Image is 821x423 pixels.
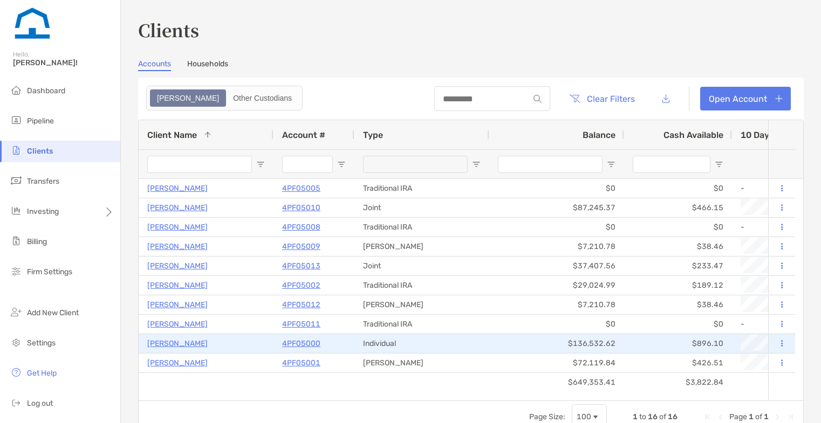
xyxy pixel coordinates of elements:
img: add_new_client icon [10,306,23,318]
span: Dashboard [27,86,65,95]
div: Last Page [786,413,795,421]
a: 4PF05011 [282,317,320,331]
span: Investing [27,207,59,216]
img: firm-settings icon [10,265,23,278]
div: $426.51 [624,353,732,372]
button: Open Filter Menu [715,160,723,169]
span: Account # [282,130,325,140]
img: transfers icon [10,174,23,187]
a: [PERSON_NAME] [147,317,208,331]
a: [PERSON_NAME] [147,240,208,253]
a: [PERSON_NAME] [147,356,208,370]
img: pipeline icon [10,114,23,127]
span: Firm Settings [27,267,72,276]
p: [PERSON_NAME] [147,298,208,311]
a: 4PF05000 [282,337,320,350]
span: 1 [633,412,638,421]
div: $0 [624,218,732,237]
span: 16 [668,412,678,421]
a: 4PF05001 [282,356,320,370]
button: Open Filter Menu [472,160,481,169]
img: Zoe Logo [13,4,52,43]
a: 4PF05005 [282,182,320,195]
div: Traditional IRA [354,218,489,237]
span: Get Help [27,369,57,378]
div: [PERSON_NAME] [354,295,489,314]
div: $38.46 [624,237,732,256]
span: Type [363,130,383,140]
div: [PERSON_NAME] [354,353,489,372]
a: [PERSON_NAME] [147,279,208,292]
div: $0 [489,179,624,198]
div: Traditional IRA [354,315,489,334]
div: [PERSON_NAME] [354,237,489,256]
span: Clients [27,147,53,156]
button: Clear Filters [561,87,643,110]
a: Open Account [700,87,791,110]
span: 1 [749,412,754,421]
span: of [755,412,762,421]
img: clients icon [10,144,23,157]
input: Cash Available Filter Input [633,156,710,173]
div: Joint [354,198,489,217]
div: $72,119.84 [489,353,624,372]
img: dashboard icon [10,84,23,96]
button: Open Filter Menu [256,160,265,169]
h3: Clients [138,17,804,42]
span: Log out [27,399,53,408]
input: Balance Filter Input [498,156,603,173]
div: Individual [354,334,489,353]
a: [PERSON_NAME] [147,201,208,214]
span: to [639,412,646,421]
div: Next Page [773,413,782,421]
a: [PERSON_NAME] [147,220,208,234]
span: [PERSON_NAME]! [13,58,114,67]
div: $0 [624,315,732,334]
div: Previous Page [716,413,725,421]
span: Add New Client [27,308,79,317]
div: $649,353.41 [489,373,624,392]
div: $7,210.78 [489,295,624,314]
span: Billing [27,237,47,246]
span: Balance [583,130,615,140]
a: Accounts [138,59,171,71]
div: $3,822.84 [624,373,732,392]
img: billing icon [10,234,23,247]
button: Open Filter Menu [607,160,615,169]
a: 4PF05013 [282,259,320,273]
img: get-help icon [10,366,23,379]
p: [PERSON_NAME] [147,182,208,195]
div: $87,245.37 [489,198,624,217]
span: Pipeline [27,116,54,126]
a: 4PF05002 [282,279,320,292]
span: Cash Available [663,130,723,140]
div: Page Size: [529,412,565,421]
a: 4PF05010 [282,201,320,214]
span: 16 [648,412,658,421]
a: 4PF05008 [282,220,320,234]
div: $38.46 [624,295,732,314]
div: $189.12 [624,276,732,295]
img: logout icon [10,396,23,409]
a: [PERSON_NAME] [147,337,208,350]
span: Page [729,412,747,421]
button: Open Filter Menu [337,160,346,169]
a: 4PF05012 [282,298,320,311]
div: Other Custodians [227,91,298,106]
div: 100 [577,412,591,421]
span: Settings [27,338,56,348]
div: $7,210.78 [489,237,624,256]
